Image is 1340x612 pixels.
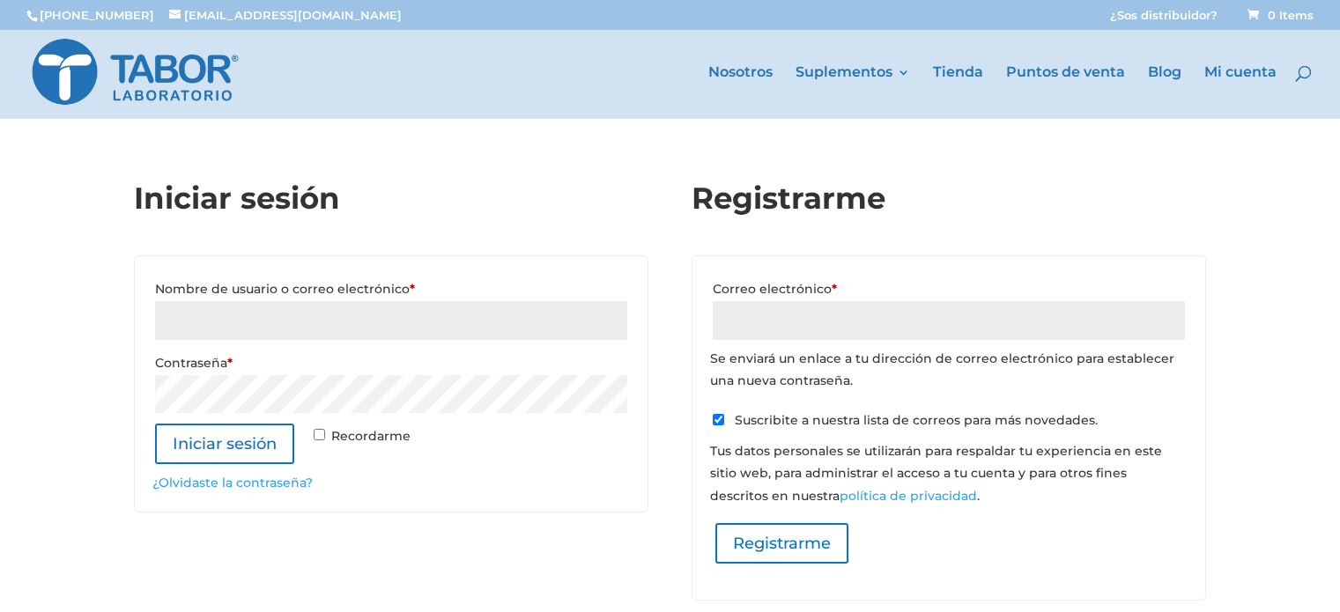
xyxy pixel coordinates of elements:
[715,523,848,563] button: Registrarme
[710,440,1188,508] p: Tus datos personales se utilizarán para respaldar tu experiencia en este sitio web, para administ...
[1148,66,1181,118] a: Blog
[30,35,241,108] img: Laboratorio Tabor
[314,429,325,440] input: Recordarme
[735,412,1098,428] span: Suscribite a nuestra lista de correos para más novedades.
[710,348,1188,405] p: Se enviará un enlace a tu dirección de correo electrónico para establecer una nueva contraseña.
[1247,8,1314,22] span: 0 Items
[840,488,977,504] a: política de privacidad
[169,8,402,22] a: [EMAIL_ADDRESS][DOMAIN_NAME]
[1110,10,1218,30] a: ¿Sos distribuidor?
[1244,8,1314,22] a: 0 Items
[708,66,773,118] a: Nosotros
[713,414,724,425] input: Suscribite a nuestra lista de correos para más novedades.
[152,475,313,490] a: ¿Olvidaste la contraseña?
[155,277,627,301] label: Nombre de usuario o correo electrónico
[155,424,294,463] button: Iniciar sesión
[1204,66,1277,118] a: Mi cuenta
[692,178,1206,229] h2: Registrarme
[155,350,627,375] label: Contraseña
[796,66,910,118] a: Suplementos
[40,8,154,22] a: [PHONE_NUMBER]
[134,178,648,229] h2: Iniciar sesión
[1006,66,1125,118] a: Puntos de venta
[933,66,983,118] a: Tienda
[331,428,411,444] span: Recordarme
[713,277,1185,301] label: Correo electrónico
